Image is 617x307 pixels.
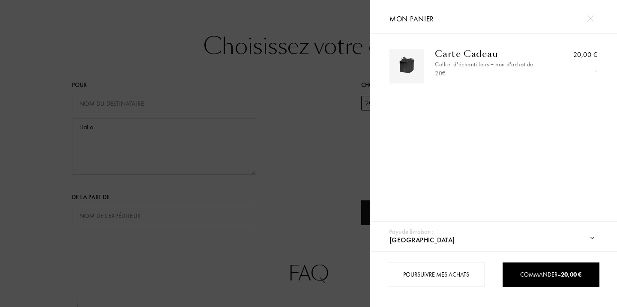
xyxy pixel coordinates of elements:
span: Commander – [520,271,581,278]
div: Poursuivre mes achats [388,262,484,287]
div: Coffret d'échantillons + bon d'achat de 20€ [435,60,546,78]
div: Carte Cadeau [435,49,546,59]
img: gift_box.png [396,55,417,77]
div: Pays de livraison : [389,227,434,237]
img: cross.svg [593,69,598,73]
div: 20,00 € [573,50,598,60]
span: 20,00 € [561,271,581,278]
span: Mon panier [389,14,434,24]
img: cross.svg [587,15,593,22]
